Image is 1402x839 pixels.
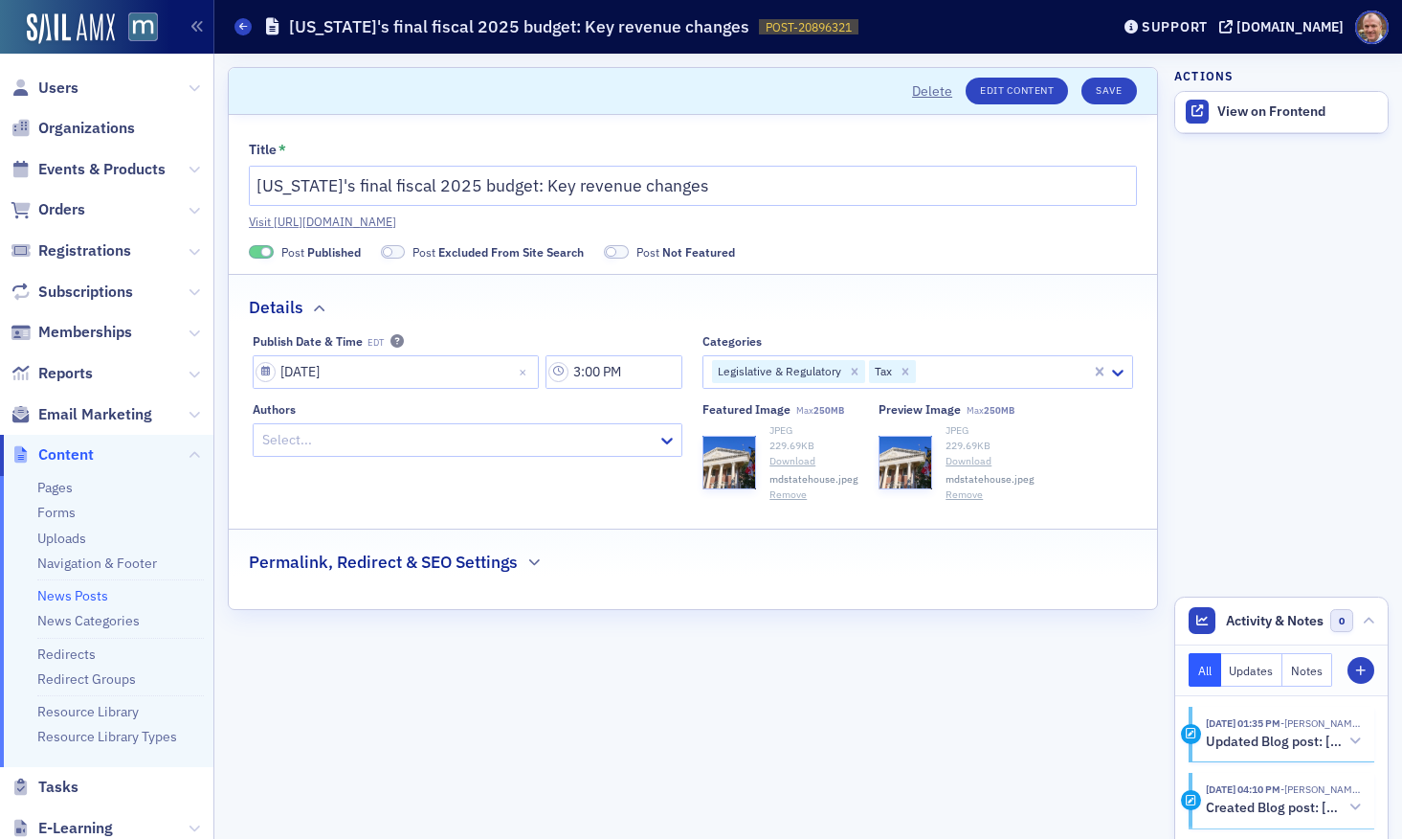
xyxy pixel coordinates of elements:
[1280,716,1361,730] span: Bill Sheridan
[1175,92,1388,132] a: View on Frontend
[37,504,76,521] a: Forms
[1081,78,1136,104] button: Save
[946,488,983,503] button: Remove
[289,15,749,38] h1: [US_STATE]'s final fiscal 2025 budget: Key revenue changes
[412,243,584,261] span: Post
[11,363,93,384] a: Reports
[1217,103,1378,121] div: View on Frontend
[281,243,361,261] span: Post
[11,78,78,99] a: Users
[813,404,844,417] span: 250MB
[37,703,139,720] a: Resource Library
[769,488,807,503] button: Remove
[37,670,136,688] a: Redirect Groups
[946,472,1035,488] span: mdstatehouse.jpeg
[278,142,286,159] abbr: This field is required
[38,444,94,465] span: Content
[1142,18,1208,35] div: Support
[912,81,952,102] button: Delete
[249,213,1137,230] a: Visit [URL][DOMAIN_NAME]
[38,363,93,384] span: Reports
[381,245,406,260] span: Excluded From Site Search
[766,19,852,35] span: POST-20896321
[1226,611,1324,631] span: Activity & Notes
[1206,798,1361,818] button: Created Blog post: [US_STATE]'s final fiscal 2025 budget: Key revenue changes
[307,244,361,260] span: Published
[796,404,844,417] span: Max
[1206,716,1280,730] time: 4/12/2025 01:35 PM
[253,355,539,389] input: MM/DD/YYYY
[367,337,384,349] span: EDT
[879,402,961,417] div: Preview image
[869,360,895,383] div: Tax
[1206,734,1343,751] h5: Updated Blog post: [US_STATE]'s final fiscal 2025 budget: Key revenue changes
[1282,653,1332,687] button: Notes
[895,360,916,383] div: Remove Tax
[37,646,96,663] a: Redirects
[38,118,135,139] span: Organizations
[844,360,865,383] div: Remove Legislative & Regulatory
[702,334,762,349] div: Categories
[769,472,858,488] span: mdstatehouse.jpeg
[712,360,844,383] div: Legislative & Regulatory
[249,142,277,159] div: Title
[38,282,133,303] span: Subscriptions
[1189,653,1221,687] button: All
[11,159,166,180] a: Events & Products
[1206,800,1343,817] h5: Created Blog post: [US_STATE]'s final fiscal 2025 budget: Key revenue changes
[38,159,166,180] span: Events & Products
[1236,18,1344,35] div: [DOMAIN_NAME]
[37,587,108,604] a: News Posts
[11,404,152,425] a: Email Marketing
[1181,790,1201,810] div: Activity
[115,12,158,45] a: View Homepage
[438,244,584,260] span: Excluded From Site Search
[249,550,518,575] h2: Permalink, Redirect & SEO Settings
[37,479,73,496] a: Pages
[1355,11,1389,44] span: Profile
[702,402,790,417] div: Featured Image
[11,818,113,839] a: E-Learning
[1206,732,1361,752] button: Updated Blog post: [US_STATE]'s final fiscal 2025 budget: Key revenue changes
[249,245,274,260] span: Published
[769,454,858,469] a: Download
[11,282,133,303] a: Subscriptions
[769,423,858,439] div: JPEG
[27,13,115,44] img: SailAMX
[38,240,131,261] span: Registrations
[1219,20,1350,34] button: [DOMAIN_NAME]
[11,777,78,798] a: Tasks
[513,355,539,389] button: Close
[636,243,735,261] span: Post
[128,12,158,42] img: SailAMX
[253,334,363,349] div: Publish Date & Time
[769,439,858,454] div: 229.69 KB
[11,322,132,343] a: Memberships
[946,439,1035,454] div: 229.69 KB
[662,244,735,260] span: Not Featured
[38,322,132,343] span: Memberships
[37,555,157,572] a: Navigation & Footer
[37,728,177,745] a: Resource Library Types
[1221,653,1283,687] button: Updates
[38,199,85,220] span: Orders
[966,78,1068,104] a: Edit Content
[604,245,629,260] span: Not Featured
[545,355,683,389] input: 00:00 AM
[1330,609,1354,633] span: 0
[1280,782,1361,796] span: Bill Sheridan
[11,118,135,139] a: Organizations
[37,612,140,629] a: News Categories
[38,818,113,839] span: E-Learning
[11,444,94,465] a: Content
[967,404,1014,417] span: Max
[38,777,78,798] span: Tasks
[37,530,86,547] a: Uploads
[11,199,85,220] a: Orders
[38,404,152,425] span: Email Marketing
[946,423,1035,439] div: JPEG
[1181,724,1201,744] div: Activity
[984,404,1014,417] span: 250MB
[1206,782,1280,796] time: 4/11/2025 04:10 PM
